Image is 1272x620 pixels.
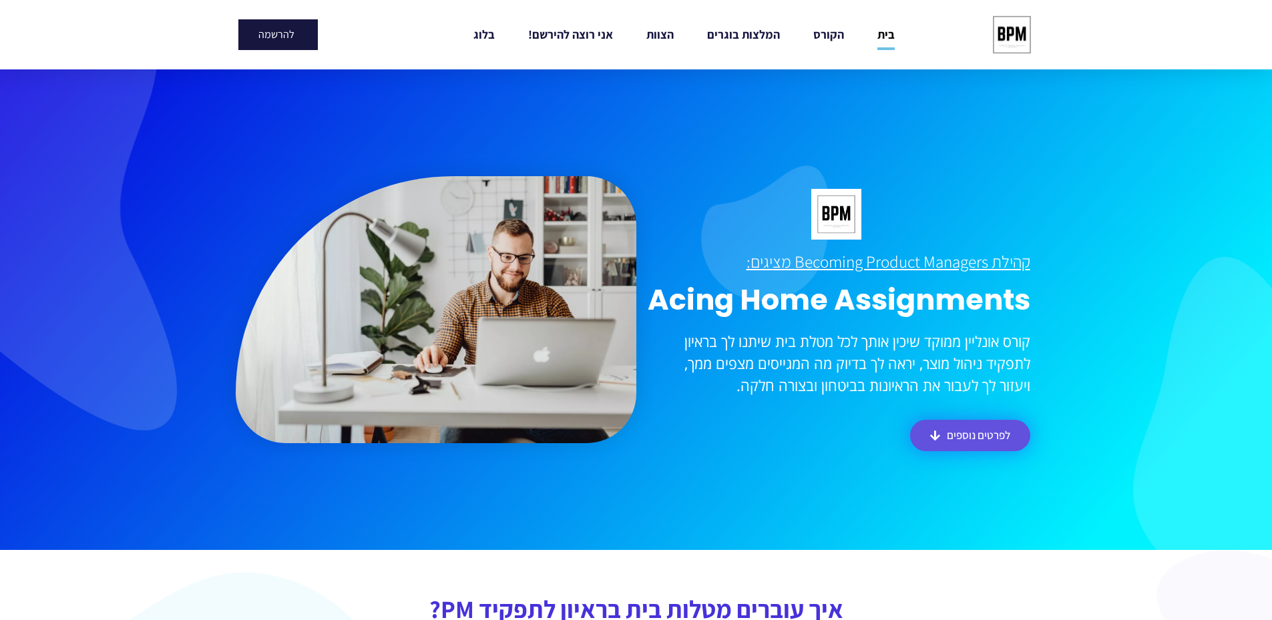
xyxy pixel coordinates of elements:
u: קהילת Becoming Product Managers מציגים: [747,250,1030,272]
nav: Menu [415,19,954,50]
a: להרשמה [238,19,318,50]
a: אני רוצה להירשם! [528,19,613,50]
a: בלוג [473,19,495,50]
a: בית [877,19,895,50]
h1: Acing Home Assignments [643,283,1030,318]
p: קורס אונליין ממוקד שיכין אותך לכל מטלת בית שיתנו לך בראיון לתפקיד ניהול מוצר, יראה לך בדיוק מה המ... [643,330,1030,396]
img: cropped-bpm-logo-1.jpeg [987,10,1036,59]
a: המלצות בוגרים [707,19,780,50]
span: לפרטים נוספים [947,430,1010,441]
a: לפרטים נוספים [910,420,1030,451]
a: הצוות [646,19,674,50]
a: הקורס [813,19,844,50]
span: להרשמה [258,29,294,40]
